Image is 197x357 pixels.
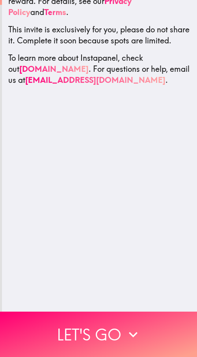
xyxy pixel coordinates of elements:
a: [DOMAIN_NAME] [19,64,89,74]
p: This invite is exclusively for you, please do not share it. Complete it soon because spots are li... [8,24,191,46]
a: [EMAIL_ADDRESS][DOMAIN_NAME] [25,75,165,85]
p: To learn more about Instapanel, check out . For questions or help, email us at . [8,52,191,86]
a: Terms [44,7,66,17]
